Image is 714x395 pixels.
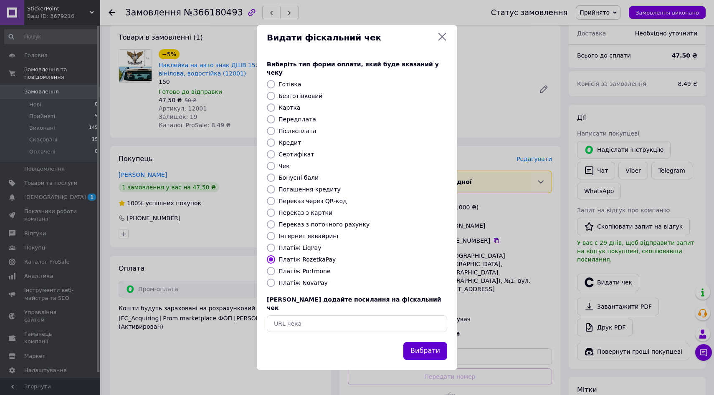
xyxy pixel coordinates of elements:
[267,315,447,332] input: URL чека
[267,61,439,76] span: Виберіть тип форми оплати, який буде вказаний у чеку
[279,268,331,274] label: Платіж Portmone
[279,233,340,239] label: Інтернет еквайринг
[279,221,370,228] label: Переказ з поточного рахунку
[279,139,301,146] label: Кредит
[279,198,347,204] label: Переказ через QR-код
[267,296,441,311] span: [PERSON_NAME] додайте посилання на фіскальний чек
[279,186,341,193] label: Погашення кредиту
[279,244,321,251] label: Платіж LiqPay
[279,93,322,99] label: Безготівковий
[279,256,336,263] label: Платіж RozetkaPay
[279,116,316,123] label: Передплата
[279,209,332,216] label: Переказ з картки
[279,81,301,88] label: Готівка
[267,32,434,44] span: Видати фіскальний чек
[279,279,328,286] label: Платіж NovaPay
[279,174,319,181] label: Бонусні бали
[279,128,316,134] label: Післясплата
[279,151,314,158] label: Сертифікат
[403,342,447,360] button: Вибрати
[279,163,290,169] label: Чек
[279,104,301,111] label: Картка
